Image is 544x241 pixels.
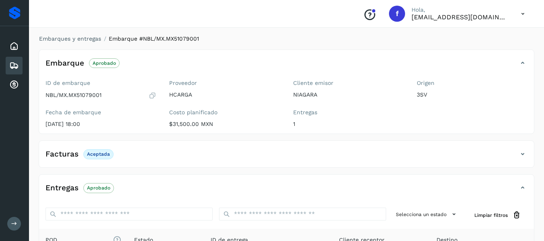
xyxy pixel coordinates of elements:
a: Embarques y entregas [39,35,101,42]
button: Limpiar filtros [468,208,527,222]
label: Origen [417,80,527,87]
p: HCARGA [169,91,280,98]
label: ID de embarque [46,80,156,87]
div: Embarques [6,57,23,74]
p: Aceptada [87,151,110,157]
span: Limpiar filtros [474,212,508,219]
p: NBL/MX.MX51079001 [46,92,101,99]
div: EntregasAprobado [39,181,534,201]
p: [DATE] 18:00 [46,121,156,128]
label: Entregas [293,109,404,116]
h4: Embarque [46,59,84,68]
div: FacturasAceptada [39,147,534,167]
h4: Facturas [46,150,79,159]
p: 3SV [417,91,527,98]
label: Fecha de embarque [46,109,156,116]
h4: Entregas [46,183,79,193]
nav: breadcrumb [39,35,534,43]
label: Costo planificado [169,109,280,116]
label: Proveedor [169,80,280,87]
p: 1 [293,121,404,128]
p: facturacion@hcarga.com [412,13,508,21]
div: Cuentas por cobrar [6,76,23,94]
p: Hola, [412,6,508,13]
p: NIAGARA [293,91,404,98]
button: Selecciona un estado [393,208,461,221]
p: Aprobado [87,185,110,191]
span: Embarque #NBL/MX.MX51079001 [109,35,199,42]
label: Cliente emisor [293,80,404,87]
div: EmbarqueAprobado [39,56,534,76]
div: Inicio [6,37,23,55]
p: Aprobado [93,60,116,66]
p: $31,500.00 MXN [169,121,280,128]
